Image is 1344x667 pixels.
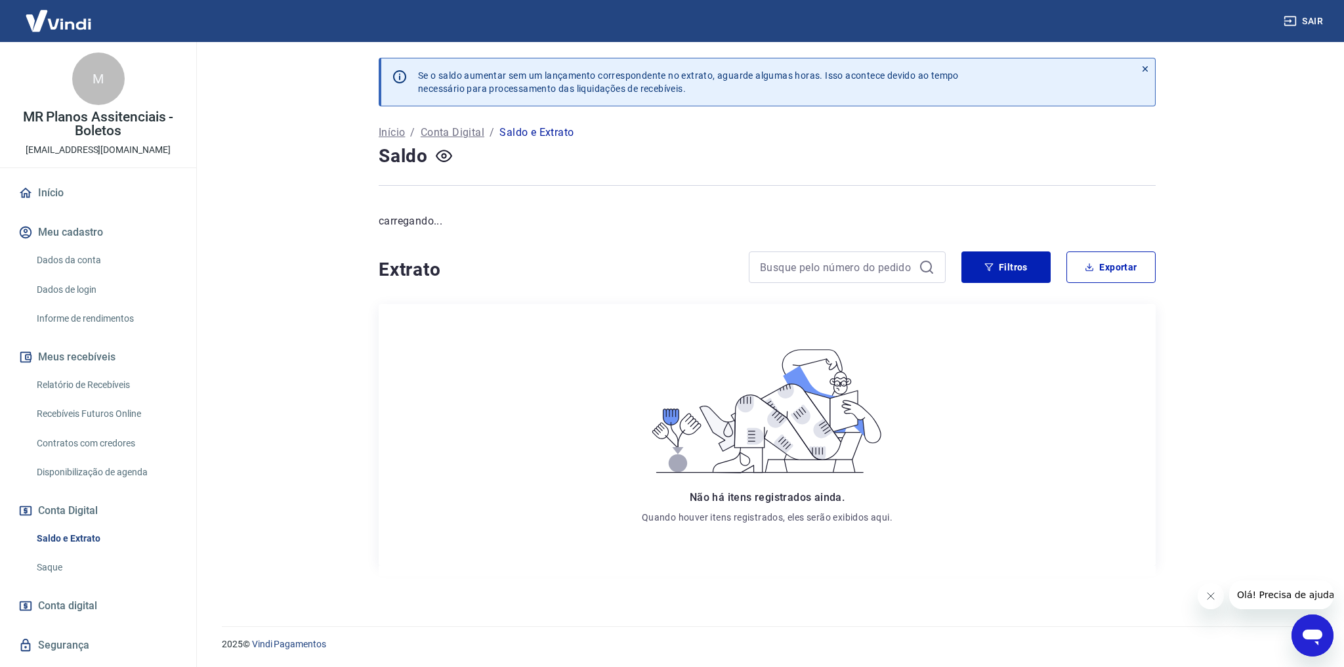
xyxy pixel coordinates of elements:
a: Saque [31,554,180,581]
button: Meus recebíveis [16,343,180,372]
div: M [72,53,125,105]
button: Conta Digital [16,496,180,525]
a: Início [379,125,405,140]
a: Início [16,179,180,207]
a: Segurança [16,631,180,660]
p: / [490,125,494,140]
p: MR Planos Assitenciais - Boletos [10,110,186,138]
h4: Extrato [379,257,733,283]
button: Filtros [961,251,1051,283]
p: / [410,125,415,140]
iframe: Mensagem da empresa [1229,580,1333,609]
button: Sair [1281,9,1328,33]
p: Quando houver itens registrados, eles serão exibidos aqui. [642,511,892,524]
button: Exportar [1066,251,1156,283]
p: Se o saldo aumentar sem um lançamento correspondente no extrato, aguarde algumas horas. Isso acon... [418,69,959,95]
a: Relatório de Recebíveis [31,372,180,398]
h4: Saldo [379,143,428,169]
p: Saldo e Extrato [499,125,574,140]
input: Busque pelo número do pedido [760,257,913,277]
a: Informe de rendimentos [31,305,180,332]
p: carregando... [379,213,1156,229]
a: Conta Digital [421,125,484,140]
span: Conta digital [38,597,97,615]
a: Disponibilização de agenda [31,459,180,486]
a: Vindi Pagamentos [252,639,326,649]
span: Olá! Precisa de ajuda? [8,9,110,20]
a: Saldo e Extrato [31,525,180,552]
p: 2025 © [222,637,1312,651]
iframe: Fechar mensagem [1198,583,1224,609]
iframe: Botão para abrir a janela de mensagens [1291,614,1333,656]
a: Conta digital [16,592,180,620]
a: Dados da conta [31,247,180,274]
button: Meu cadastro [16,218,180,247]
img: Vindi [16,1,101,41]
p: [EMAIL_ADDRESS][DOMAIN_NAME] [26,143,171,157]
span: Não há itens registrados ainda. [690,491,845,504]
a: Contratos com credores [31,430,180,457]
a: Dados de login [31,276,180,303]
a: Recebíveis Futuros Online [31,400,180,427]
